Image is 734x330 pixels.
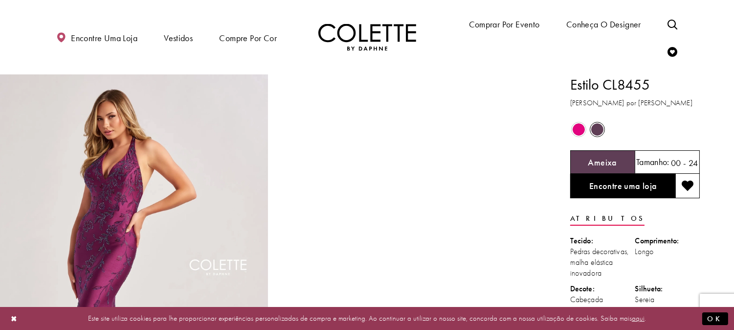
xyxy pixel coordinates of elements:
[635,283,663,294] font: Silhueta:
[570,283,595,294] font: Decote:
[570,211,645,226] a: Atributos
[589,180,657,191] font: Encontre uma loja
[645,313,646,323] font: .
[71,32,137,44] font: Encontre uma loja
[570,75,650,94] font: Estilo CL8455
[469,19,540,30] font: Comprar por evento
[566,19,641,30] font: Conheça o designer
[164,32,193,44] font: Vestidos
[570,236,593,246] font: Tecido:
[318,24,416,51] a: Visite a página inicial
[671,157,698,168] font: 00 - 24
[589,121,606,138] div: Ameixa
[54,24,140,51] a: Encontre uma loja
[6,310,22,327] button: Fechar diálogo
[273,74,541,209] video: Estilo CL8455 Colette by Daphne #1 reprodução automática em loop sem som vídeo
[570,98,692,108] font: [PERSON_NAME] por [PERSON_NAME]
[467,10,542,38] span: Comprar por evento
[570,294,603,305] font: Cabeçada
[88,313,632,323] font: Este site utiliza cookies para lhe proporcionar experiências personalizadas de compra e marketing...
[632,313,645,323] a: aqui
[635,294,655,305] font: Sereia
[588,157,617,168] h5: Cor escolhida
[702,312,728,325] button: Enviar diálogo
[665,38,680,65] a: Verificar lista de desejos
[635,246,654,257] font: Longo
[675,174,700,198] button: Adicionar à lista de desejos
[570,246,629,278] font: Pedras decorativas, malha elástica inovadora
[665,10,680,37] a: Alternar pesquisa
[570,120,700,139] div: O estado dos controles de cores do produto depende do tamanho escolhido
[570,213,645,223] font: Atributos
[318,24,416,51] img: Colette por Daphne
[217,24,279,51] span: Compre por cor
[570,174,675,198] a: Encontre uma loja
[220,32,277,44] font: Compre por cor
[570,121,587,138] div: Batom Rosa
[161,24,195,51] span: Vestidos
[635,236,679,246] font: Comprimento:
[564,10,644,38] a: Conheça o designer
[588,157,617,168] font: Ameixa
[636,156,669,167] font: Tamanho:
[707,314,723,324] font: OK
